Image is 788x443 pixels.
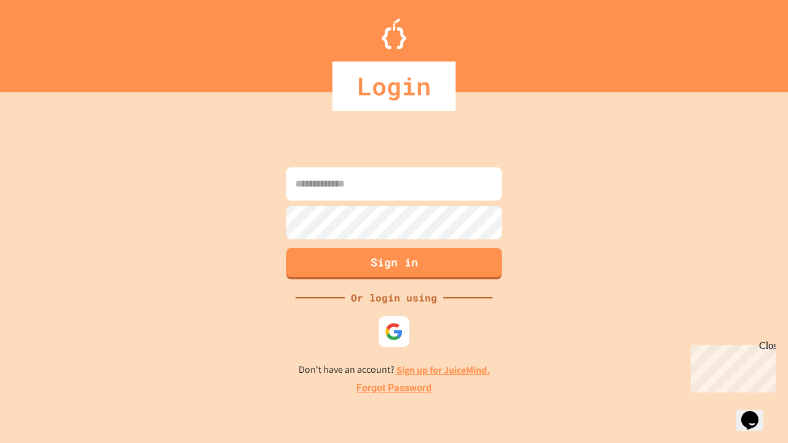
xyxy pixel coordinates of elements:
div: Or login using [345,290,443,305]
iframe: chat widget [736,394,776,431]
div: Chat with us now!Close [5,5,85,78]
img: google-icon.svg [385,322,403,341]
div: Login [332,62,456,111]
p: Don't have an account? [299,362,490,378]
button: Sign in [286,248,502,279]
img: Logo.svg [382,18,406,49]
a: Sign up for JuiceMind. [396,364,490,377]
iframe: chat widget [686,340,776,393]
a: Forgot Password [356,381,432,396]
